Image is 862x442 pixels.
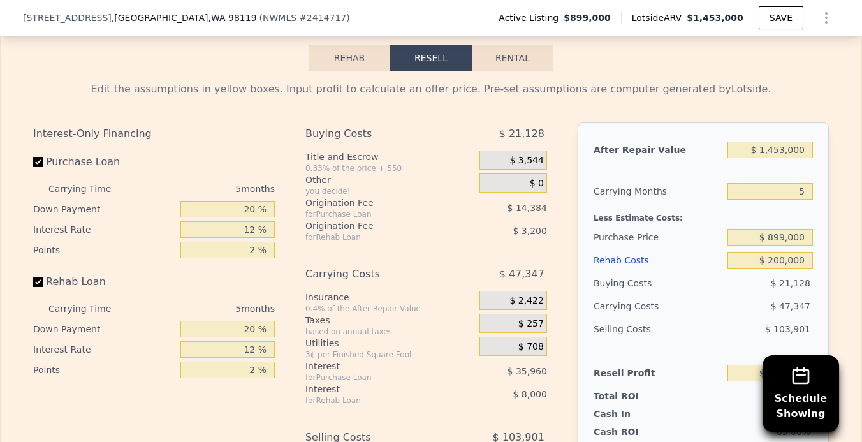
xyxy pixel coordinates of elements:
span: $ 3,200 [513,226,546,236]
div: for Rehab Loan [305,232,448,242]
div: Buying Costs [594,272,722,295]
span: $ 35,960 [508,366,547,376]
span: Active Listing [499,11,564,24]
div: Edit the assumptions in yellow boxes. Input profit to calculate an offer price. Pre-set assumptio... [33,82,829,97]
div: Interest Rate [33,339,175,360]
div: Down Payment [33,319,175,339]
div: Taxes [305,314,474,327]
div: Selling Costs [594,318,722,341]
div: 0.33% of the price + 550 [305,163,474,173]
span: $ 47,347 [499,263,544,286]
button: Show Options [814,5,839,31]
span: $ 47,347 [771,301,810,311]
div: Interest Rate [33,219,175,240]
span: $ 0 [530,178,544,189]
input: Purchase Loan [33,157,43,167]
span: # 2414717 [299,13,346,23]
div: Origination Fee [305,219,448,232]
div: ( ) [259,11,350,24]
button: SAVE [759,6,803,29]
span: , WA 98119 [208,13,256,23]
div: for Purchase Loan [305,209,448,219]
div: Purchase Price [594,226,722,249]
label: Purchase Loan [33,151,175,173]
div: Down Payment [33,199,175,219]
div: Less Estimate Costs: [594,203,813,226]
button: Rehab [309,45,390,71]
div: Points [33,360,175,380]
span: $ 2,422 [509,295,543,307]
span: NWMLS [263,13,296,23]
div: based on annual taxes [305,327,474,337]
div: 5 months [136,179,275,199]
span: $ 14,384 [508,203,547,213]
div: Buying Costs [305,122,448,145]
div: 5 months [136,298,275,319]
div: Cash ROI [594,425,685,438]
div: Resell Profit [594,362,722,385]
div: Interest [305,383,448,395]
div: Carrying Time [48,298,131,319]
div: After Repair Value [594,138,722,161]
span: 63.00% [777,427,810,437]
span: $1,453,000 [687,13,743,23]
div: Utilities [305,337,474,350]
div: for Purchase Loan [305,372,448,383]
button: ScheduleShowing [763,355,839,432]
div: 0.4% of the After Repair Value [305,304,474,314]
div: Rehab Costs [594,249,722,272]
input: Rehab Loan [33,277,43,287]
div: Interest-Only Financing [33,122,275,145]
span: Lotside ARV [632,11,687,24]
div: Insurance [305,291,474,304]
div: Total ROI [594,390,673,402]
span: $ 21,128 [771,278,810,288]
span: [STREET_ADDRESS] [23,11,112,24]
span: $ 3,544 [509,155,543,166]
div: Interest [305,360,448,372]
span: $ 8,000 [513,389,546,399]
button: Resell [390,45,472,71]
div: Carrying Time [48,179,131,199]
div: Other [305,173,474,186]
span: , [GEOGRAPHIC_DATA] [112,11,257,24]
div: Title and Escrow [305,151,474,163]
span: $899,000 [564,11,611,24]
div: Carrying Costs [594,295,673,318]
span: $ 21,128 [499,122,544,145]
div: for Rehab Loan [305,395,448,406]
div: Cash In [594,408,673,420]
button: Rental [472,45,553,71]
span: $ 257 [518,318,544,330]
div: Origination Fee [305,196,448,209]
div: Points [33,240,175,260]
div: Carrying Months [594,180,722,203]
div: Carrying Costs [305,263,448,286]
div: 3¢ per Finished Square Foot [305,350,474,360]
span: $ 103,901 [765,324,810,334]
span: $ 708 [518,341,544,353]
label: Rehab Loan [33,270,175,293]
div: you decide! [305,186,474,196]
